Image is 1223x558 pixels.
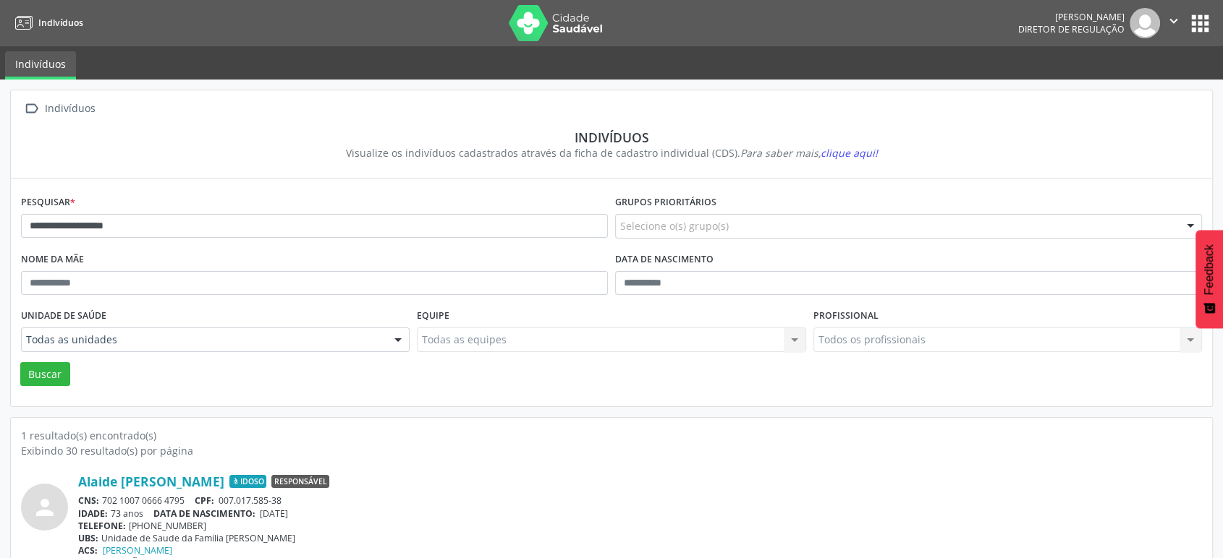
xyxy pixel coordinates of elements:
[740,146,878,160] i: Para saber mais,
[10,11,83,35] a: Indivíduos
[78,494,99,507] span: CNS:
[78,544,98,557] span: ACS:
[1018,11,1125,23] div: [PERSON_NAME]
[26,332,380,347] span: Todas as unidades
[78,520,126,532] span: TELEFONE:
[78,507,1202,520] div: 73 anos
[229,475,266,488] span: Idoso
[615,192,716,214] label: Grupos prioritários
[219,494,282,507] span: 007.017.585-38
[1196,230,1223,328] button: Feedback - Mostrar pesquisa
[38,17,83,29] span: Indivíduos
[615,249,714,271] label: Data de nascimento
[78,520,1202,532] div: [PHONE_NUMBER]
[260,507,288,520] span: [DATE]
[1188,11,1213,36] button: apps
[21,192,75,214] label: Pesquisar
[821,146,878,160] span: clique aqui!
[417,305,449,327] label: Equipe
[271,475,329,488] span: Responsável
[42,98,98,119] div: Indivíduos
[21,443,1202,458] div: Exibindo 30 resultado(s) por página
[1130,8,1160,38] img: img
[78,473,224,489] a: Alaide [PERSON_NAME]
[21,249,84,271] label: Nome da mãe
[31,145,1192,160] div: Visualize os indivíduos cadastrados através da ficha de cadastro individual (CDS).
[31,129,1192,145] div: Indivíduos
[1160,8,1188,38] button: 
[195,494,214,507] span: CPF:
[21,428,1202,443] div: 1 resultado(s) encontrado(s)
[153,507,255,520] span: DATA DE NASCIMENTO:
[21,305,106,327] label: Unidade de saúde
[813,305,879,327] label: Profissional
[103,544,172,557] a: [PERSON_NAME]
[78,494,1202,507] div: 702 1007 0666 4795
[1166,13,1182,29] i: 
[21,98,42,119] i: 
[620,218,729,233] span: Selecione o(s) grupo(s)
[78,507,108,520] span: IDADE:
[78,532,1202,544] div: Unidade de Saude da Familia [PERSON_NAME]
[1018,23,1125,35] span: Diretor de regulação
[5,51,76,80] a: Indivíduos
[21,98,98,119] a:  Indivíduos
[78,532,98,544] span: UBS:
[20,362,70,387] button: Buscar
[1203,244,1216,295] span: Feedback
